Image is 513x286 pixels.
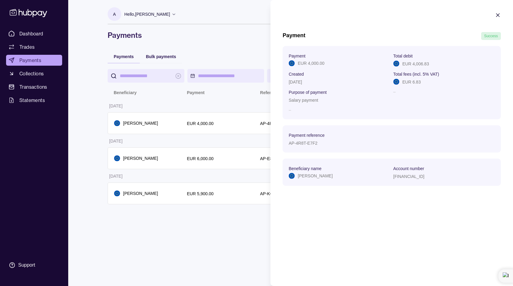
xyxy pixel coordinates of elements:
p: – [393,88,495,104]
img: eu [289,60,295,66]
p: AP-4R8T-E7F2 [289,141,317,146]
p: EUR 4,000.00 [298,60,324,67]
p: EUR 4,006.83 [402,61,429,66]
p: Payment reference [289,133,324,138]
p: Account number [393,166,424,171]
h1: Payment [283,32,305,40]
img: eu [289,173,295,179]
p: EUR 6.83 [402,80,421,84]
p: Total fees (incl. 5% VAT) [393,72,439,77]
p: Beneficiary name [289,166,321,171]
img: eu [393,79,399,85]
p: Purpose of payment [289,90,327,95]
p: Payment [289,54,305,58]
p: – [289,107,390,113]
p: Total debit [393,54,413,58]
p: [PERSON_NAME] [298,173,333,179]
p: Salary payment [289,98,318,103]
img: eu [393,61,399,67]
p: [FINANCIAL_ID] [393,174,424,179]
span: Success [484,34,498,38]
p: Created [289,72,304,77]
p: [DATE] [289,80,302,84]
